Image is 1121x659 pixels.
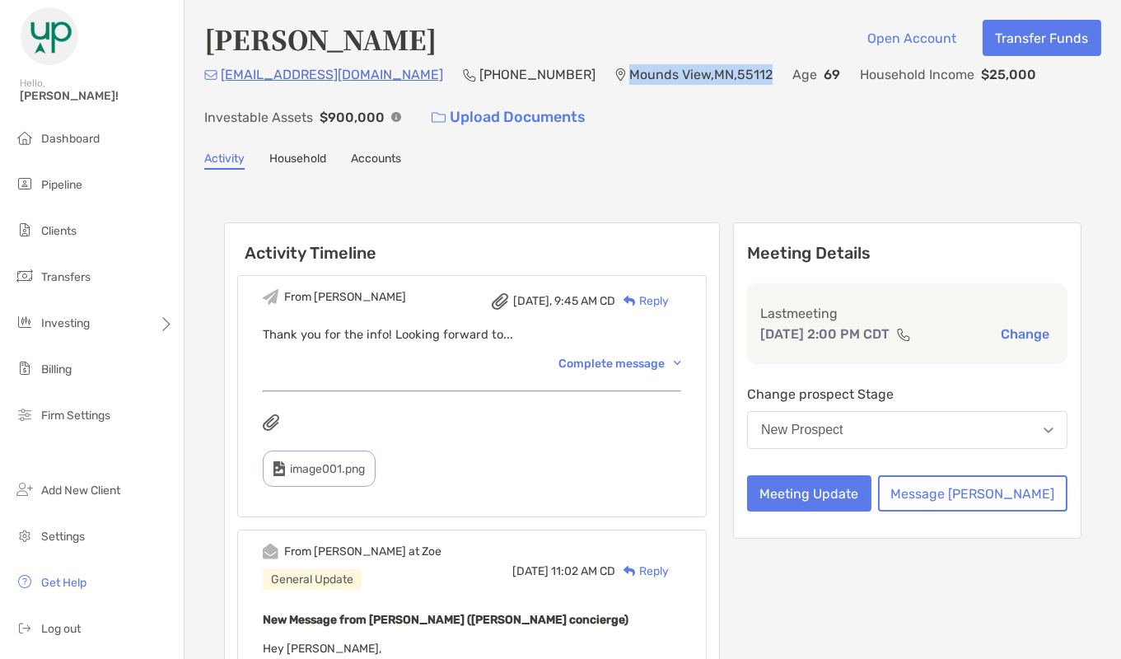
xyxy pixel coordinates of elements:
[855,20,969,56] button: Open Account
[878,475,1067,512] button: Message [PERSON_NAME]
[15,526,35,545] img: settings icon
[284,290,406,304] div: From [PERSON_NAME]
[41,270,91,284] span: Transfers
[41,178,82,192] span: Pipeline
[41,362,72,376] span: Billing
[221,64,443,85] p: [EMAIL_ADDRESS][DOMAIN_NAME]
[15,266,35,286] img: transfers icon
[15,312,35,332] img: investing icon
[615,68,626,82] img: Location Icon
[421,100,596,135] a: Upload Documents
[290,462,365,476] span: image001.png
[263,544,278,559] img: Event icon
[263,327,513,342] span: Thank you for the info! Looking forward to...
[204,107,313,128] p: Investable Assets
[273,461,285,476] img: type
[896,328,911,341] img: communication type
[981,64,1036,85] p: $25,000
[615,563,669,580] div: Reply
[1044,428,1053,433] img: Open dropdown arrow
[860,64,974,85] p: Household Income
[747,243,1067,264] p: Meeting Details
[996,325,1054,343] button: Change
[15,479,35,499] img: add_new_client icon
[554,294,615,308] span: 9:45 AM CD
[15,128,35,147] img: dashboard icon
[20,7,79,66] img: Zoe Logo
[15,174,35,194] img: pipeline icon
[284,544,441,559] div: From [PERSON_NAME] at Zoe
[551,564,615,578] span: 11:02 AM CD
[15,220,35,240] img: clients icon
[492,293,508,310] img: attachment
[824,64,840,85] p: 69
[463,68,476,82] img: Phone Icon
[41,576,86,590] span: Get Help
[983,20,1101,56] button: Transfer Funds
[747,411,1067,449] button: New Prospect
[41,316,90,330] span: Investing
[320,107,385,128] p: $900,000
[624,566,636,577] img: Reply icon
[624,296,636,306] img: Reply icon
[269,152,326,170] a: Household
[41,409,110,423] span: Firm Settings
[204,152,245,170] a: Activity
[263,569,362,590] div: General Update
[747,475,871,512] button: Meeting Update
[15,618,35,638] img: logout icon
[15,404,35,424] img: firm-settings icon
[391,112,401,122] img: Info Icon
[41,622,81,636] span: Log out
[204,70,217,80] img: Email Icon
[225,223,719,263] h6: Activity Timeline
[263,289,278,305] img: Event icon
[204,20,437,58] h4: [PERSON_NAME]
[513,294,552,308] span: [DATE],
[615,292,669,310] div: Reply
[747,384,1067,404] p: Change prospect Stage
[760,303,1054,324] p: Last meeting
[41,530,85,544] span: Settings
[15,358,35,378] img: billing icon
[760,324,890,344] p: [DATE] 2:00 PM CDT
[761,423,843,437] div: New Prospect
[41,224,77,238] span: Clients
[558,357,681,371] div: Complete message
[479,64,596,85] p: [PHONE_NUMBER]
[432,112,446,124] img: button icon
[512,564,549,578] span: [DATE]
[629,64,773,85] p: Mounds View , MN , 55112
[792,64,817,85] p: Age
[351,152,401,170] a: Accounts
[263,613,628,627] b: New Message from [PERSON_NAME] ([PERSON_NAME] concierge)
[41,484,120,498] span: Add New Client
[15,572,35,591] img: get-help icon
[263,414,279,431] img: attachments
[674,361,681,366] img: Chevron icon
[41,132,100,146] span: Dashboard
[20,89,174,103] span: [PERSON_NAME]!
